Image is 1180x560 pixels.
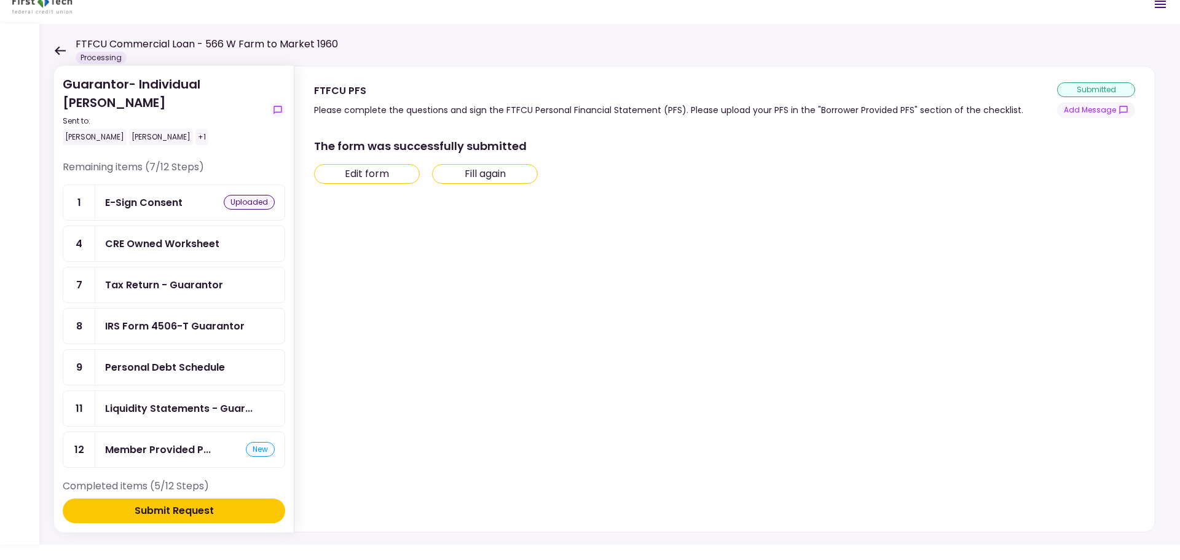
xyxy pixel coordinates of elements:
[314,164,420,184] button: Edit form
[135,503,214,518] div: Submit Request
[63,75,265,145] div: Guarantor- Individual [PERSON_NAME]
[105,236,219,251] div: CRE Owned Worksheet
[294,66,1155,532] div: FTFCU PFSPlease complete the questions and sign the FTFCU Personal Financial Statement (PFS). Ple...
[270,103,285,117] button: show-messages
[63,184,285,221] a: 1E-Sign Consentuploaded
[63,129,127,145] div: [PERSON_NAME]
[105,360,225,375] div: Personal Debt Schedule
[63,432,95,467] div: 12
[63,479,285,503] div: Completed items (5/12 Steps)
[195,129,208,145] div: +1
[105,277,223,293] div: Tax Return - Guarantor
[129,129,193,145] div: [PERSON_NAME]
[432,164,538,184] button: Fill again
[246,442,275,457] div: new
[63,116,265,127] div: Sent to:
[76,37,338,52] h1: FTFCU Commercial Loan - 566 W Farm to Market 1960
[314,103,1023,117] div: Please complete the questions and sign the FTFCU Personal Financial Statement (PFS). Please uploa...
[63,160,285,184] div: Remaining items (7/12 Steps)
[63,226,285,262] a: 4CRE Owned Worksheet
[1057,82,1135,97] div: submitted
[105,401,253,416] div: Liquidity Statements - Guarantor
[224,195,275,210] div: uploaded
[63,499,285,523] button: Submit Request
[76,52,127,64] div: Processing
[63,391,95,426] div: 11
[63,309,95,344] div: 8
[63,350,95,385] div: 9
[314,83,1023,98] div: FTFCU PFS
[63,185,95,220] div: 1
[105,318,245,334] div: IRS Form 4506-T Guarantor
[105,442,211,457] div: Member Provided PFS
[63,267,285,303] a: 7Tax Return - Guarantor
[63,390,285,427] a: 11Liquidity Statements - Guarantor
[63,308,285,344] a: 8IRS Form 4506-T Guarantor
[314,138,1133,154] div: The form was successfully submitted
[1057,102,1135,118] button: show-messages
[63,267,95,302] div: 7
[63,432,285,468] a: 12Member Provided PFSnew
[63,226,95,261] div: 4
[63,349,285,385] a: 9Personal Debt Schedule
[105,195,183,210] div: E-Sign Consent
